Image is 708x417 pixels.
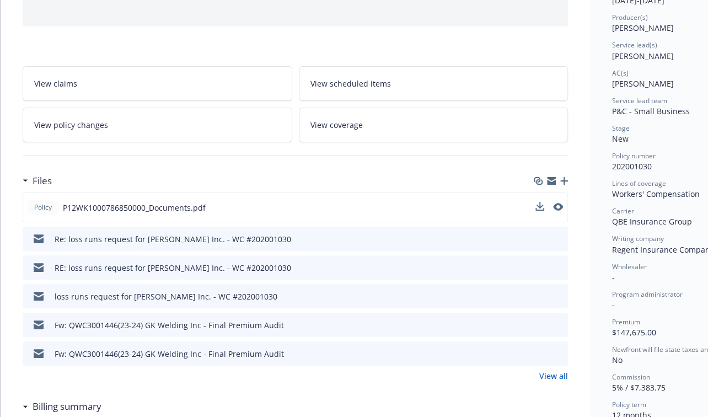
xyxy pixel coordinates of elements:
[554,262,564,274] button: preview file
[612,133,629,144] span: New
[612,96,667,105] span: Service lead team
[612,234,664,243] span: Writing company
[554,319,564,331] button: preview file
[554,233,564,245] button: preview file
[612,272,615,282] span: -
[612,300,615,310] span: -
[55,291,277,302] div: loss runs request for [PERSON_NAME] Inc. - WC #202001030
[34,78,77,89] span: View claims
[612,161,652,172] span: 202001030
[310,78,391,89] span: View scheduled items
[612,68,629,78] span: AC(s)
[33,399,101,414] h3: Billing summary
[33,174,52,188] h3: Files
[554,348,564,360] button: preview file
[612,355,623,365] span: No
[55,319,284,331] div: Fw: QWC3001446(23-24) GK Welding Inc - Final Premium Audit
[536,319,545,331] button: download file
[55,233,291,245] div: Re: loss runs request for [PERSON_NAME] Inc. - WC #202001030
[536,262,545,274] button: download file
[612,206,634,216] span: Carrier
[536,233,545,245] button: download file
[32,202,54,212] span: Policy
[612,23,674,33] span: [PERSON_NAME]
[553,202,563,213] button: preview file
[612,40,657,50] span: Service lead(s)
[612,124,630,133] span: Stage
[612,290,683,299] span: Program administrator
[299,66,568,101] a: View scheduled items
[55,262,291,274] div: RE: loss runs request for [PERSON_NAME] Inc. - WC #202001030
[612,372,650,382] span: Commission
[612,317,640,327] span: Premium
[310,119,363,131] span: View coverage
[23,66,292,101] a: View claims
[612,13,648,22] span: Producer(s)
[612,400,646,409] span: Policy term
[612,179,666,188] span: Lines of coverage
[612,262,647,271] span: Wholesaler
[612,327,656,338] span: $147,675.00
[23,108,292,142] a: View policy changes
[63,202,206,213] span: P12WK1000786850000_Documents.pdf
[34,119,108,131] span: View policy changes
[299,108,568,142] a: View coverage
[612,382,666,393] span: 5% / $7,383.75
[536,291,545,302] button: download file
[612,106,690,116] span: P&C - Small Business
[23,174,52,188] div: Files
[535,202,544,213] button: download file
[554,291,564,302] button: preview file
[612,78,674,89] span: [PERSON_NAME]
[23,399,101,414] div: Billing summary
[535,202,544,211] button: download file
[539,370,568,382] a: View all
[55,348,284,360] div: Fw: QWC3001446(23-24) GK Welding Inc - Final Premium Audit
[612,216,692,227] span: QBE Insurance Group
[612,51,674,61] span: [PERSON_NAME]
[553,203,563,211] button: preview file
[612,151,656,161] span: Policy number
[536,348,545,360] button: download file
